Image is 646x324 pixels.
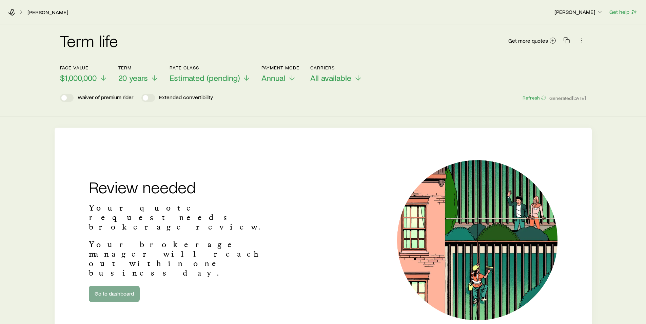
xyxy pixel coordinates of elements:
a: Go to dashboard [89,286,140,302]
span: Get more quotes [508,38,548,43]
span: [DATE] [572,95,586,101]
p: Term [118,65,159,70]
p: Extended convertibility [159,94,213,102]
p: Payment Mode [261,65,300,70]
button: Face value$1,000,000 [60,65,107,83]
p: Carriers [310,65,362,70]
button: Term20 years [118,65,159,83]
img: Illustration of a window cleaner. [397,160,557,320]
button: Refresh [522,95,547,101]
p: Your brokerage manager will reach out within one business day. [89,240,283,278]
span: $1,000,000 [60,73,97,83]
p: [PERSON_NAME] [554,8,603,15]
p: Waiver of premium rider [78,94,133,102]
a: Get more quotes [508,37,556,45]
span: Estimated (pending) [170,73,240,83]
button: Payment ModeAnnual [261,65,300,83]
button: Rate ClassEstimated (pending) [170,65,251,83]
span: 20 years [118,73,148,83]
span: Annual [261,73,285,83]
button: [PERSON_NAME] [554,8,604,16]
span: All available [310,73,351,83]
p: Your quote request needs brokerage review. [89,203,283,232]
p: Face value [60,65,107,70]
h2: Review needed [89,179,283,195]
span: Generated [549,95,586,101]
button: CarriersAll available [310,65,362,83]
h2: Term life [60,33,118,49]
button: Get help [609,8,638,16]
p: Rate Class [170,65,251,70]
a: [PERSON_NAME] [27,9,68,16]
